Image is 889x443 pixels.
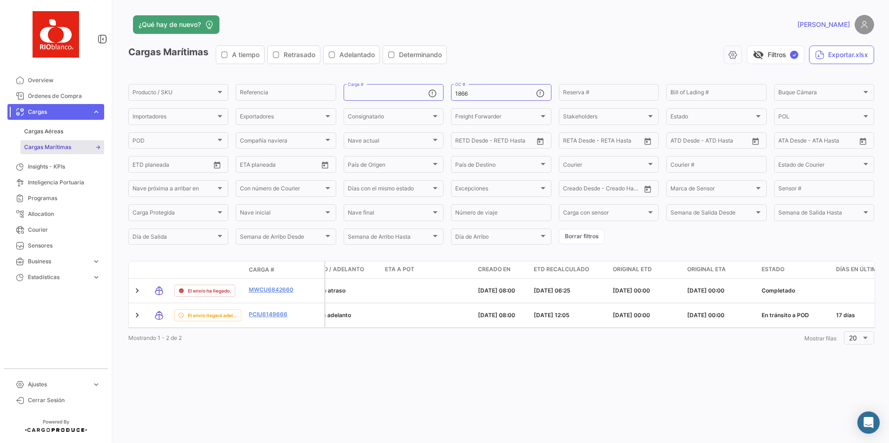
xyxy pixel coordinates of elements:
span: Día de Arribo [455,235,538,241]
span: Compañía naviera [240,139,323,145]
datatable-header-cell: Estado [758,261,832,278]
button: Exportar.xlsx [809,46,874,64]
img: rio_blanco.jpg [33,11,79,58]
span: El envío llegará adelantado. [188,312,237,319]
a: Expand/Collapse Row [133,311,142,320]
span: Estado [670,115,754,121]
span: Adelantado [339,50,375,59]
span: [DATE] 12:05 [534,312,570,319]
button: A tiempo [216,46,264,64]
span: Overview [28,76,100,85]
span: ¿Qué hay de nuevo? [139,20,201,29]
datatable-header-cell: Modo de Transporte [147,266,171,274]
span: Original ETD [613,265,652,274]
datatable-header-cell: Estado de Envio [171,266,245,274]
a: Cargas Marítimas [20,140,104,154]
span: Carga # [249,266,274,274]
span: POD [133,139,216,145]
span: expand_more [92,257,100,266]
span: Estado [762,265,784,274]
a: PCIU6149666 [249,310,297,319]
input: ATA Desde [778,139,807,145]
span: Completado [762,287,795,294]
span: Carga con sensor [563,211,646,217]
span: Cargas [28,108,88,116]
span: Días con el mismo estado [348,187,431,193]
button: Adelantado [324,46,379,64]
span: Importadores [133,115,216,121]
span: expand_more [92,108,100,116]
span: ETA a POT [385,265,414,274]
span: Freight Forwarder [455,115,538,121]
span: Día de Salida [133,235,216,241]
span: expand_more [92,273,100,281]
input: Desde [563,139,580,145]
datatable-header-cell: Carga # [245,262,301,278]
span: Courier [28,226,100,234]
span: Creado en [478,265,511,274]
h3: Cargas Marítimas [128,46,450,64]
span: El envío ha llegado. [188,287,231,294]
button: Determinando [383,46,446,64]
span: Semana de Salida Desde [670,211,754,217]
span: Nave próxima a arribar en [133,187,216,193]
img: placeholder-user.png [855,15,874,34]
span: [DATE] 06:25 [534,287,571,294]
span: Retrasado [284,50,315,59]
span: Courier [563,163,646,169]
span: País de Origen [348,163,431,169]
span: Nave final [348,211,431,217]
span: ✓ [790,51,798,59]
span: País de Destino [455,163,538,169]
input: Hasta [586,139,624,145]
button: Retrasado [268,46,320,64]
button: Open calendar [856,134,870,148]
span: POL [778,115,862,121]
span: Exportadores [240,115,323,121]
span: Mostrar filas [804,335,836,342]
span: En tránsito a POD [762,312,809,319]
a: Programas [7,190,104,206]
span: Business [28,257,88,266]
span: Original ETA [687,265,726,274]
span: Marca de Sensor [670,187,754,193]
div: [DATE] 08:00 [478,311,526,319]
span: Buque Cámara [778,91,862,97]
span: visibility_off [753,49,764,60]
button: Borrar filtros [559,229,604,244]
span: Nave inicial [240,211,323,217]
button: visibility_offFiltros✓ [747,46,804,64]
div: Abrir Intercom Messenger [857,411,880,434]
span: Cargas Aéreas [24,127,63,136]
span: Programas [28,194,100,202]
datatable-header-cell: Original ETD [609,261,683,278]
datatable-header-cell: Original ETA [683,261,758,278]
span: 20 [849,334,857,342]
span: [DATE] 00:00 [613,312,650,319]
button: Open calendar [641,182,655,196]
a: Expand/Collapse Row [133,286,142,295]
a: Overview [7,72,104,88]
span: Consignatario [348,115,431,121]
span: Cerrar Sesión [28,396,100,404]
span: Ajustes [28,380,88,389]
input: ATD Hasta [706,139,743,145]
span: Semana de Salida Hasta [778,211,862,217]
button: Open calendar [318,158,332,172]
datatable-header-cell: Retraso / Adelanto [298,261,381,278]
span: Producto / SKU [133,91,216,97]
span: 7 dias de adelanto [301,312,351,319]
a: Inteligencia Portuaria [7,175,104,190]
input: Desde [455,139,472,145]
span: Estadísticas [28,273,88,281]
button: Open calendar [749,134,763,148]
span: Semana de Arribo Desde [240,235,323,241]
span: Inteligencia Portuaria [28,178,100,187]
button: Open calendar [210,158,224,172]
a: Courier [7,222,104,238]
span: ETD Recalculado [534,265,589,274]
span: Cargas Marítimas [24,143,71,151]
span: [DATE] 00:00 [687,287,724,294]
a: Insights - KPIs [7,159,104,175]
span: Estado de Courier [778,163,862,169]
